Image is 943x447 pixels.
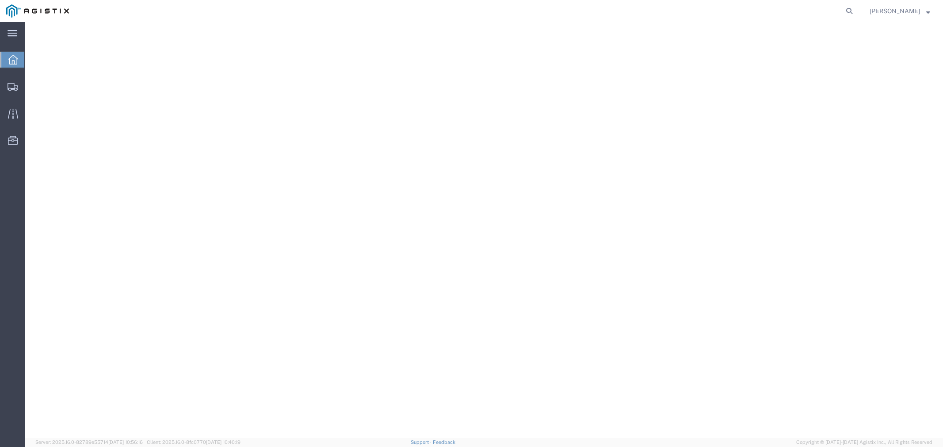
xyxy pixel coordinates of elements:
span: Server: 2025.16.0-82789e55714 [35,439,143,445]
a: Feedback [433,439,455,445]
span: Client: 2025.16.0-8fc0770 [147,439,241,445]
img: logo [6,4,69,18]
iframe: FS Legacy Container [25,22,943,438]
span: Andy Schwimmer [870,6,920,16]
span: [DATE] 10:40:19 [206,439,241,445]
span: [DATE] 10:56:16 [108,439,143,445]
a: Support [411,439,433,445]
span: Copyright © [DATE]-[DATE] Agistix Inc., All Rights Reserved [796,439,932,446]
button: [PERSON_NAME] [869,6,931,16]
